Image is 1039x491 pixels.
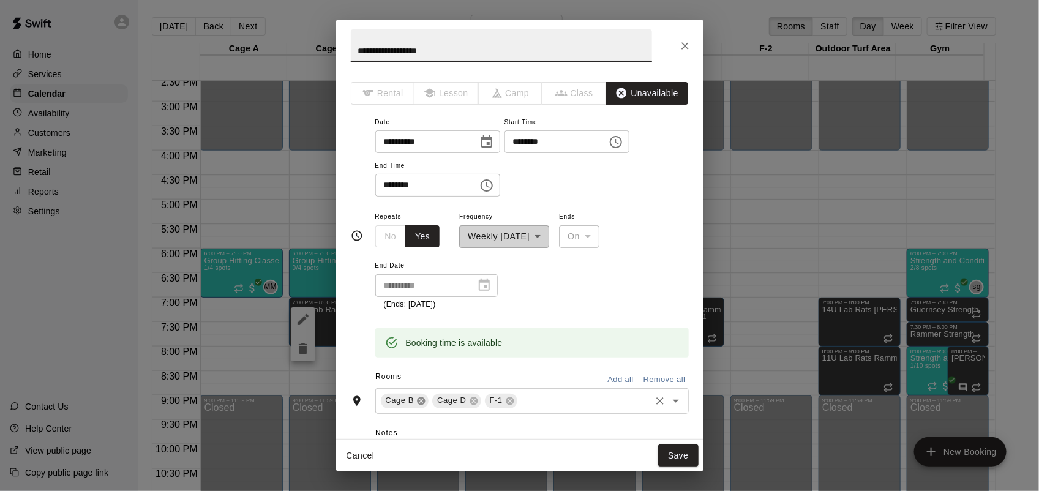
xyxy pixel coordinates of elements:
[375,114,500,131] span: Date
[341,444,380,467] button: Cancel
[504,114,629,131] span: Start Time
[606,82,688,105] button: Unavailable
[432,394,471,407] span: Cage D
[414,82,479,105] span: The type of an existing booking cannot be changed
[474,130,499,154] button: Choose date, selected date is Sep 23, 2025
[351,395,363,407] svg: Rooms
[375,372,402,381] span: Rooms
[485,394,508,407] span: F-1
[559,209,599,225] span: Ends
[381,394,429,408] div: Cage B
[601,370,640,389] button: Add all
[351,82,415,105] span: The type of an existing booking cannot be changed
[375,258,498,274] span: End Date
[674,35,696,57] button: Close
[351,230,363,242] svg: Timing
[559,225,599,248] div: On
[667,392,685,410] button: Open
[604,130,628,154] button: Choose time, selected time is 7:00 PM
[375,225,440,248] div: outlined button group
[375,424,688,443] span: Notes
[432,394,481,408] div: Cage D
[658,444,699,467] button: Save
[381,394,419,407] span: Cage B
[485,394,517,408] div: F-1
[459,209,549,225] span: Frequency
[405,225,440,248] button: Yes
[375,158,500,174] span: End Time
[474,173,499,198] button: Choose time, selected time is 8:00 PM
[479,82,543,105] span: The type of an existing booking cannot be changed
[384,299,489,311] p: (Ends: [DATE])
[542,82,607,105] span: The type of an existing booking cannot be changed
[640,370,689,389] button: Remove all
[375,209,450,225] span: Repeats
[406,332,503,354] div: Booking time is available
[651,392,669,410] button: Clear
